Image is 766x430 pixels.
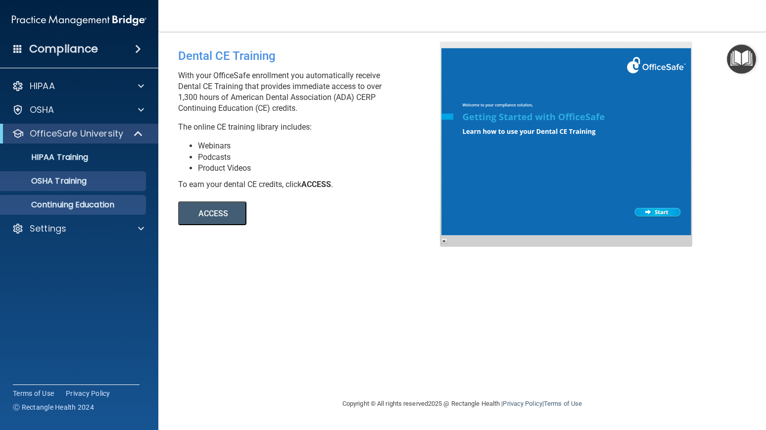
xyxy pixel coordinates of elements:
a: Settings [12,223,144,235]
a: Terms of Use [544,400,582,407]
li: Webinars [198,141,447,151]
div: To earn your dental CE credits, click . [178,179,447,190]
a: Terms of Use [13,388,54,398]
a: Privacy Policy [503,400,542,407]
button: ACCESS [178,201,246,225]
p: The online CE training library includes: [178,122,447,133]
span: Ⓒ Rectangle Health 2024 [13,402,94,412]
h4: Compliance [29,42,98,56]
p: OSHA [30,104,54,116]
div: Copyright © All rights reserved 2025 @ Rectangle Health | | [282,388,643,420]
p: With your OfficeSafe enrollment you automatically receive Dental CE Training that provides immedi... [178,70,447,114]
p: OfficeSafe University [30,128,123,140]
p: OSHA Training [6,176,87,186]
li: Product Videos [198,163,447,174]
a: ACCESS [178,210,449,218]
button: Open Resource Center [727,45,756,74]
p: HIPAA [30,80,55,92]
a: HIPAA [12,80,144,92]
p: Settings [30,223,66,235]
div: Dental CE Training [178,42,447,70]
li: Podcasts [198,152,447,163]
img: PMB logo [12,10,146,30]
a: OSHA [12,104,144,116]
p: Continuing Education [6,200,142,210]
a: OfficeSafe University [12,128,144,140]
p: HIPAA Training [6,152,88,162]
b: ACCESS [301,180,331,189]
a: Privacy Policy [66,388,110,398]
